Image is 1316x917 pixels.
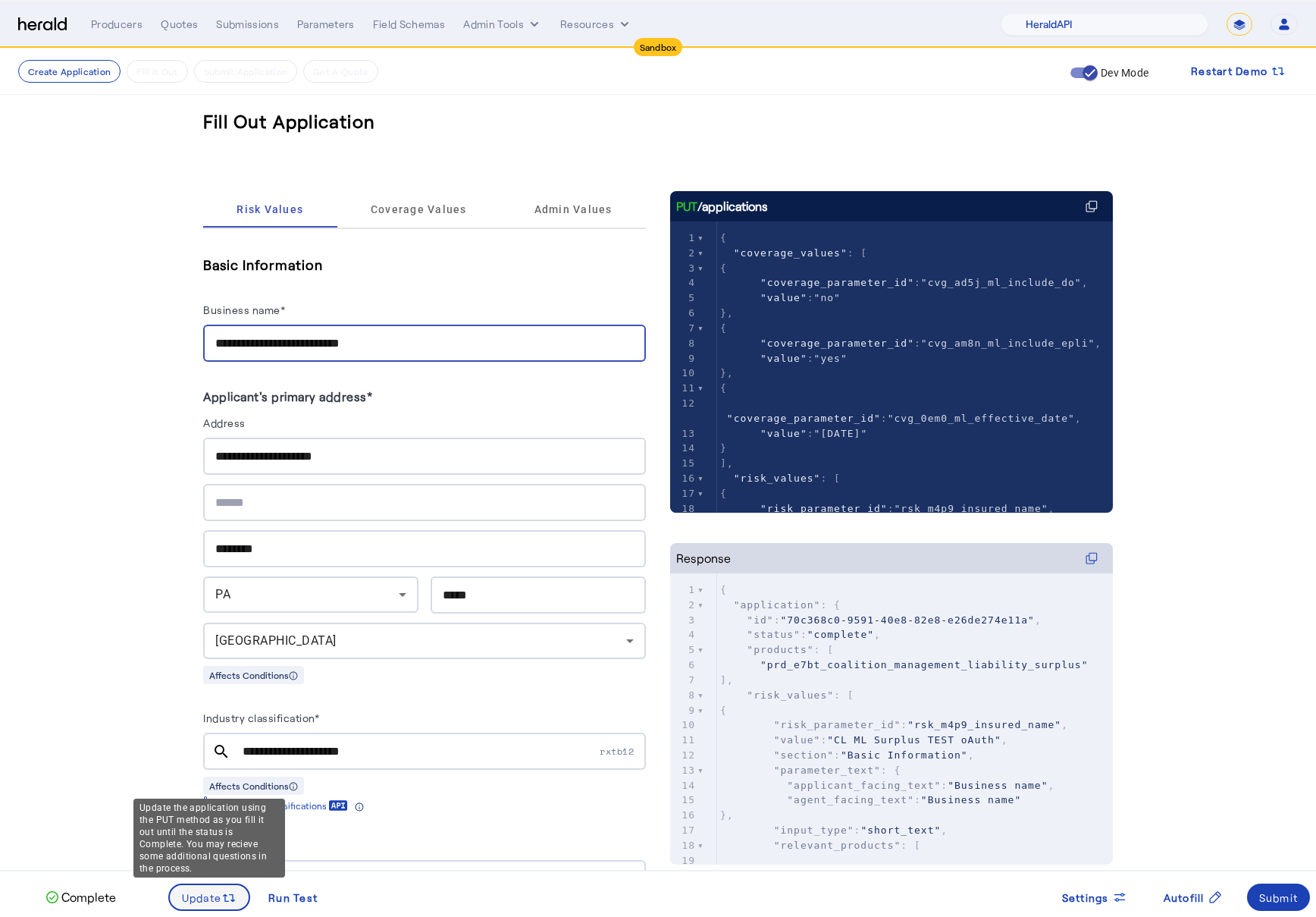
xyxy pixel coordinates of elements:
div: 3 [670,613,697,628]
div: 4 [670,627,697,642]
span: : , [720,719,1068,730]
button: Settings [1050,884,1139,911]
div: Sandbox [634,38,683,56]
img: Herald Logo [18,17,67,32]
div: 1 [670,583,697,598]
div: 3 [670,261,697,276]
span: }, [720,307,734,319]
span: : , [720,338,1101,349]
span: Autofill [1164,890,1205,906]
span: Coverage Values [371,204,467,215]
span: "coverage_values" [734,247,848,259]
div: 6 [670,306,697,321]
div: 11 [670,381,697,396]
span: "risk_values" [734,473,821,484]
span: "id" [747,614,773,626]
span: "risk_values" [747,689,834,701]
div: 14 [670,778,697,793]
span: "risk_parameter_id" [760,503,888,514]
button: Submit Application [194,60,297,83]
div: 8 [670,688,697,703]
span: "value" [760,353,807,364]
a: /classifications [264,799,348,812]
span: "rsk_m4p9_insured_name" [895,503,1048,514]
span: "coverage_parameter_id" [760,338,914,349]
span: { [720,262,727,274]
span: : [720,428,867,439]
div: 7 [670,673,697,688]
h5: Basic Information [203,253,646,276]
div: 8 [670,336,697,351]
div: 4 [670,275,697,290]
span: : , [720,629,881,640]
span: : [720,292,841,303]
span: "cvg_am8n_ml_include_epli" [921,338,1095,349]
div: 2 [670,246,697,261]
div: 10 [670,366,697,381]
span: : , [720,780,1054,791]
span: PA [215,587,230,601]
span: "cvg_0em0_ml_effective_date" [888,413,1075,424]
div: 7 [670,321,697,336]
span: "short_text" [860,824,941,836]
span: "CL ML Surplus TEST oAuth" [827,734,1001,746]
button: Fill it Out [127,60,187,83]
span: "no" [814,292,841,303]
span: }, [720,367,734,378]
span: "value" [774,734,821,746]
span: : { [720,765,901,776]
span: "coverage_parameter_id" [727,413,881,424]
span: : , [720,734,1008,746]
button: Update [168,884,251,911]
span: { [720,382,727,394]
div: 11 [670,733,697,748]
label: Industry classification* [203,711,319,724]
span: { [720,584,727,595]
div: 10 [670,718,697,733]
div: 12 [670,396,697,411]
span: "70c368c0-9591-40e8-82e8-e26de274e11a" [780,614,1034,626]
span: Risk Values [237,204,303,215]
span: "relevant_products" [774,840,901,851]
span: { [720,232,727,243]
span: : [ [720,689,854,701]
div: 13 [670,763,697,778]
div: Parameters [297,17,355,32]
span: "application" [734,599,821,611]
span: ], [720,457,734,469]
span: : [ [720,840,921,851]
div: Affects Conditions [203,666,304,684]
span: "[DATE]" [814,428,868,439]
span: "yes" [814,353,848,364]
span: { [720,705,727,716]
span: "agent_facing_text" [787,794,914,806]
span: "rsk_m4p9_insured_name" [907,719,1061,730]
button: Submit [1247,884,1311,911]
span: } [720,442,727,454]
div: 17 [670,486,697,501]
div: 19 [670,853,697,868]
span: { [720,488,727,499]
span: "value" [760,428,807,439]
span: ], [720,674,734,686]
div: Response [676,549,731,567]
span: Settings [1062,890,1109,906]
label: Dev Mode [1098,65,1148,80]
span: "Basic Information" [841,749,968,761]
div: 12 [670,748,697,763]
div: 18 [670,501,697,517]
span: : [ [720,247,867,259]
label: Business name* [203,303,285,316]
span: rxtb12 [600,745,646,758]
button: Create Application [18,60,121,83]
span: : { [720,599,841,611]
span: Restart Demo [1191,62,1267,80]
span: "section" [774,749,834,761]
div: 18 [670,838,697,853]
span: "status" [747,629,801,640]
span: Admin Values [534,204,613,215]
span: "prd_e7bt_coalition_management_liability_surplus" [760,659,1089,670]
span: : [720,794,1021,806]
span: Update [182,890,222,906]
p: Complete [58,888,116,906]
